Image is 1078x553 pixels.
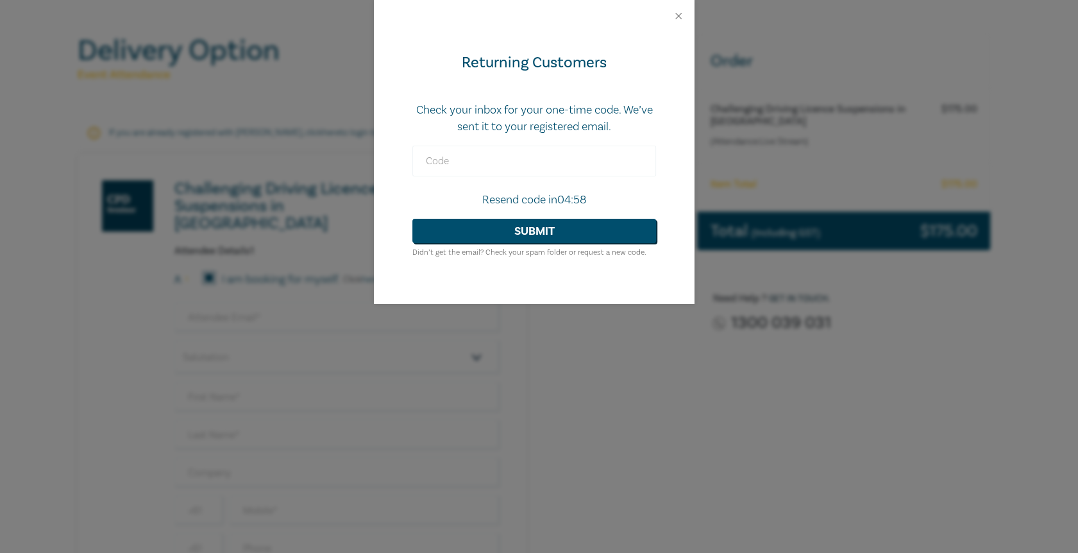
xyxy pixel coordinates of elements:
[412,102,656,135] p: Check your inbox for your one-time code. We’ve sent it to your registered email.
[412,248,646,257] small: Didn’t get the email? Check your spam folder or request a new code.
[412,146,656,176] input: Code
[412,192,656,208] p: Resend code in 04:58
[673,10,684,22] button: Close
[412,219,656,243] button: Submit
[412,53,656,73] div: Returning Customers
